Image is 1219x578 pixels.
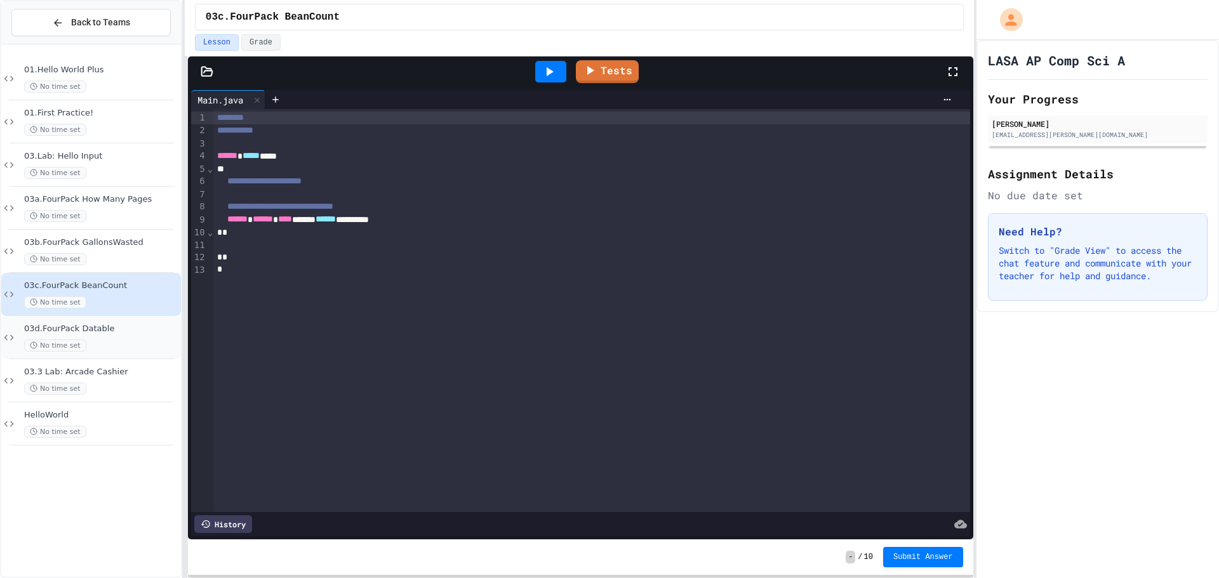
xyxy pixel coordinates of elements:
[24,210,86,222] span: No time set
[195,34,239,51] button: Lesson
[191,124,207,137] div: 2
[191,200,207,213] div: 8
[883,547,963,567] button: Submit Answer
[24,426,86,438] span: No time set
[191,239,207,252] div: 11
[194,515,252,533] div: History
[207,227,213,237] span: Fold line
[191,264,207,277] div: 13
[24,339,86,351] span: No time set
[24,194,178,205] span: 03a.FourPack How Many Pages
[71,16,130,29] span: Back to Teams
[858,552,862,562] span: /
[191,188,207,201] div: 7
[988,188,1208,203] div: No due date set
[576,60,639,83] a: Tests
[24,151,178,162] span: 03.Lab: Hello Input
[988,51,1125,69] h1: LASA AP Comp Sci A
[191,138,207,150] div: 3
[24,324,178,334] span: 03d.FourPack Datable
[191,175,207,188] div: 6
[191,163,207,176] div: 5
[191,112,207,124] div: 1
[893,552,953,562] span: Submit Answer
[24,253,86,265] span: No time set
[24,81,86,93] span: No time set
[191,214,207,227] div: 9
[207,164,213,174] span: Fold line
[206,10,340,25] span: 03c.FourPack BeanCount
[24,280,178,291] span: 03c.FourPack BeanCount
[24,108,178,119] span: 01.First Practice!
[24,367,178,378] span: 03.3 Lab: Arcade Cashier
[988,90,1208,108] h2: Your Progress
[24,410,178,421] span: HelloWorld
[24,296,86,308] span: No time set
[191,251,207,264] div: 12
[992,130,1204,140] div: [EMAIL_ADDRESS][PERSON_NAME][DOMAIN_NAME]
[24,383,86,395] span: No time set
[11,9,171,36] button: Back to Teams
[999,244,1197,282] p: Switch to "Grade View" to access the chat feature and communicate with your teacher for help and ...
[864,552,873,562] span: 10
[191,150,207,162] div: 4
[241,34,281,51] button: Grade
[24,237,178,248] span: 03b.FourPack GallonsWasted
[24,167,86,179] span: No time set
[24,65,178,76] span: 01.Hello World Plus
[992,118,1204,129] div: [PERSON_NAME]
[191,93,250,107] div: Main.java
[191,90,265,109] div: Main.java
[987,5,1026,34] div: My Account
[846,551,855,563] span: -
[24,124,86,136] span: No time set
[999,224,1197,239] h3: Need Help?
[988,165,1208,183] h2: Assignment Details
[191,227,207,239] div: 10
